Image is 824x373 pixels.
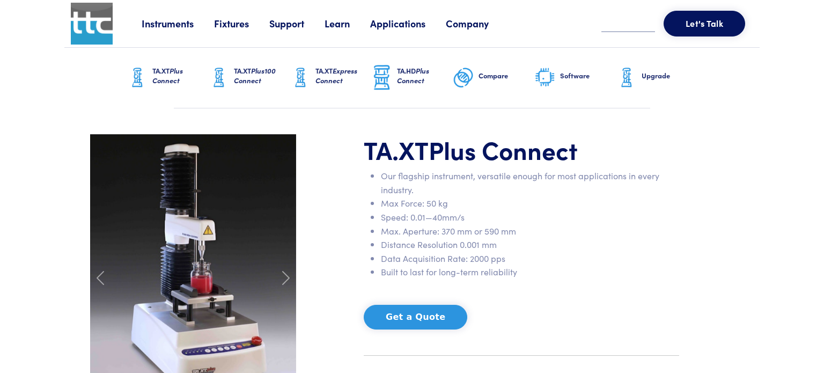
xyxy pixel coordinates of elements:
button: Let's Talk [664,11,745,36]
li: Speed: 0.01—40mm/s [381,210,679,224]
h6: TA.XT [234,66,290,85]
h1: TA.XT [364,134,679,165]
span: Plus Connect [429,132,578,166]
a: Support [269,17,325,30]
button: Get a Quote [364,305,467,330]
a: TA.XTExpress Connect [290,48,371,108]
a: TA.XTPlus100 Connect [208,48,290,108]
span: Plus Connect [397,65,429,85]
li: Our flagship instrument, versatile enough for most applications in every industry. [381,169,679,196]
h6: TA.HD [397,66,453,85]
a: Compare [453,48,534,108]
span: Express Connect [315,65,357,85]
h6: Software [560,71,616,81]
img: ta-xt-graphic.png [290,64,311,91]
h6: Compare [479,71,534,81]
li: Distance Resolution 0.001 mm [381,238,679,252]
img: ta-xt-graphic.png [208,64,230,91]
h6: TA.XT [315,66,371,85]
img: ta-hd-graphic.png [371,64,393,92]
img: ttc_logo_1x1_v1.0.png [71,3,113,45]
a: Company [446,17,509,30]
a: TA.XTPlus Connect [127,48,208,108]
h6: Upgrade [642,71,697,81]
a: Fixtures [214,17,269,30]
a: Software [534,48,616,108]
h6: TA.XT [152,66,208,85]
li: Built to last for long-term reliability [381,265,679,279]
span: Plus100 Connect [234,65,276,85]
img: ta-xt-graphic.png [127,64,148,91]
img: software-graphic.png [534,67,556,89]
img: compare-graphic.png [453,64,474,91]
img: ta-xt-graphic.png [616,64,637,91]
span: Plus Connect [152,65,183,85]
li: Max Force: 50 kg [381,196,679,210]
a: Applications [370,17,446,30]
a: TA.HDPlus Connect [371,48,453,108]
li: Max. Aperture: 370 mm or 590 mm [381,224,679,238]
li: Data Acquisition Rate: 2000 pps [381,252,679,266]
a: Instruments [142,17,214,30]
a: Learn [325,17,370,30]
a: Upgrade [616,48,697,108]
